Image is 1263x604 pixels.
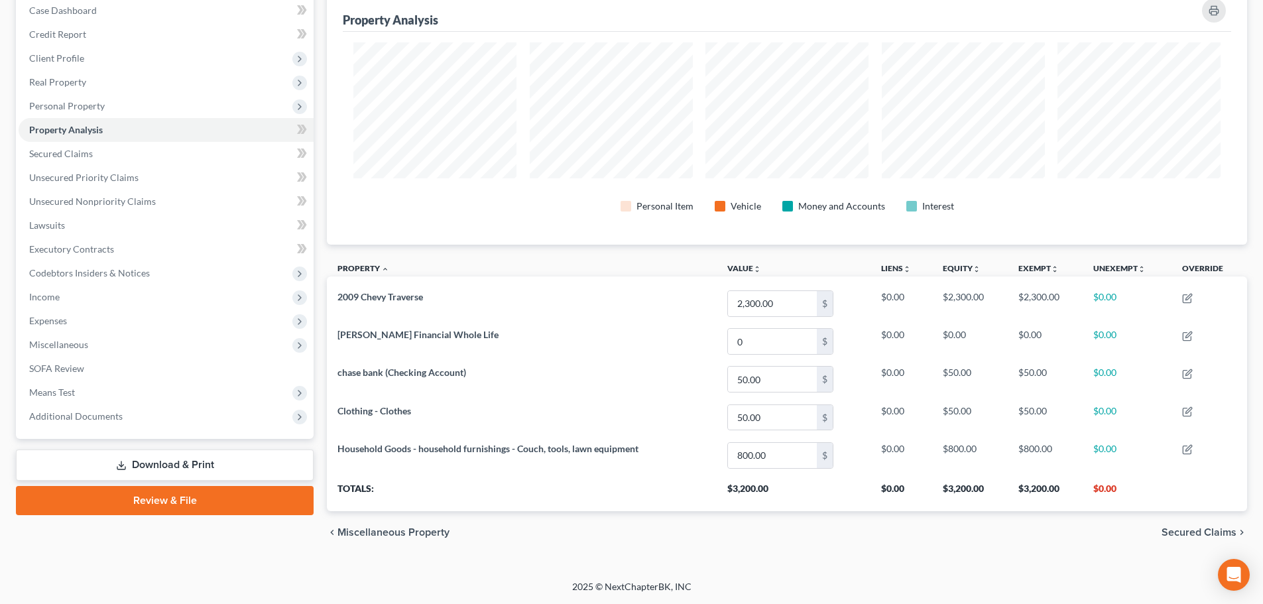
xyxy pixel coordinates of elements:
[337,329,499,340] span: [PERSON_NAME] Financial Whole Life
[337,263,389,273] a: Property expand_less
[29,291,60,302] span: Income
[871,436,932,474] td: $0.00
[29,29,86,40] span: Credit Report
[817,367,833,392] div: $
[1083,398,1172,436] td: $0.00
[1083,323,1172,361] td: $0.00
[1083,284,1172,322] td: $0.00
[1008,436,1083,474] td: $800.00
[636,200,693,213] div: Personal Item
[29,339,88,350] span: Miscellaneous
[19,166,314,190] a: Unsecured Priority Claims
[29,76,86,88] span: Real Property
[727,263,761,273] a: Valueunfold_more
[1018,263,1059,273] a: Exemptunfold_more
[1218,559,1250,591] div: Open Intercom Messenger
[16,486,314,515] a: Review & File
[932,474,1008,511] th: $3,200.00
[327,527,337,538] i: chevron_left
[717,474,871,511] th: $3,200.00
[903,265,911,273] i: unfold_more
[1083,474,1172,511] th: $0.00
[19,213,314,237] a: Lawsuits
[16,450,314,481] a: Download & Print
[29,267,150,278] span: Codebtors Insiders & Notices
[932,436,1008,474] td: $800.00
[381,265,389,273] i: expand_less
[1093,263,1146,273] a: Unexemptunfold_more
[932,398,1008,436] td: $50.00
[1083,436,1172,474] td: $0.00
[871,284,932,322] td: $0.00
[817,291,833,316] div: $
[728,367,817,392] input: 0.00
[254,580,1010,604] div: 2025 © NextChapterBK, INC
[327,527,450,538] button: chevron_left Miscellaneous Property
[922,200,954,213] div: Interest
[29,363,84,374] span: SOFA Review
[29,172,139,183] span: Unsecured Priority Claims
[932,361,1008,398] td: $50.00
[871,474,932,511] th: $0.00
[1008,284,1083,322] td: $2,300.00
[753,265,761,273] i: unfold_more
[343,12,438,28] div: Property Analysis
[337,367,466,378] span: chase bank (Checking Account)
[29,148,93,159] span: Secured Claims
[29,315,67,326] span: Expenses
[932,323,1008,361] td: $0.00
[19,357,314,381] a: SOFA Review
[1162,527,1247,538] button: Secured Claims chevron_right
[29,100,105,111] span: Personal Property
[871,398,932,436] td: $0.00
[881,263,911,273] a: Liensunfold_more
[29,219,65,231] span: Lawsuits
[1051,265,1059,273] i: unfold_more
[29,5,97,16] span: Case Dashboard
[327,474,716,511] th: Totals:
[1083,361,1172,398] td: $0.00
[1162,527,1236,538] span: Secured Claims
[1008,323,1083,361] td: $0.00
[871,361,932,398] td: $0.00
[1236,527,1247,538] i: chevron_right
[29,52,84,64] span: Client Profile
[1008,398,1083,436] td: $50.00
[871,323,932,361] td: $0.00
[728,291,817,316] input: 0.00
[337,443,638,454] span: Household Goods - household furnishings - Couch, tools, lawn equipment
[29,243,114,255] span: Executory Contracts
[728,443,817,468] input: 0.00
[29,124,103,135] span: Property Analysis
[932,284,1008,322] td: $2,300.00
[1138,265,1146,273] i: unfold_more
[817,443,833,468] div: $
[29,410,123,422] span: Additional Documents
[19,118,314,142] a: Property Analysis
[798,200,885,213] div: Money and Accounts
[1008,474,1083,511] th: $3,200.00
[728,329,817,354] input: 0.00
[19,23,314,46] a: Credit Report
[973,265,981,273] i: unfold_more
[817,329,833,354] div: $
[337,291,423,302] span: 2009 Chevy Traverse
[29,387,75,398] span: Means Test
[19,190,314,213] a: Unsecured Nonpriority Claims
[29,196,156,207] span: Unsecured Nonpriority Claims
[817,405,833,430] div: $
[731,200,761,213] div: Vehicle
[1008,361,1083,398] td: $50.00
[728,405,817,430] input: 0.00
[337,405,411,416] span: Clothing - Clothes
[337,527,450,538] span: Miscellaneous Property
[19,237,314,261] a: Executory Contracts
[1172,255,1247,285] th: Override
[943,263,981,273] a: Equityunfold_more
[19,142,314,166] a: Secured Claims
